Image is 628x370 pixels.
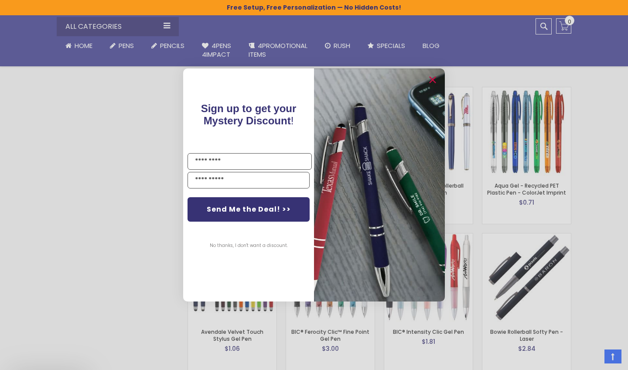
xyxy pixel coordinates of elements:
[201,103,297,127] span: !
[314,69,445,301] img: pop-up-image
[426,73,440,87] button: Close dialog
[188,197,310,222] button: Send Me the Deal! >>
[201,103,297,127] span: Sign up to get your Mystery Discount
[205,235,292,257] button: No thanks, I don't want a discount.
